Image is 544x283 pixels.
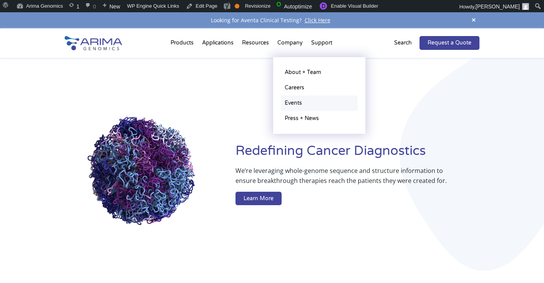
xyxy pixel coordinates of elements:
a: Click Here [302,16,333,24]
a: Careers [281,80,358,95]
div: Looking for Aventa Clinical Testing? [65,15,479,25]
a: Learn More [236,192,282,206]
iframe: Chat Widget [506,246,544,283]
a: Request a Quote [420,36,479,50]
img: Arima-Genomics-logo [65,36,122,50]
p: We’re leveraging whole-genome sequence and structure information to ensure breakthrough therapies... [236,166,449,192]
a: Events [281,95,358,111]
span: [PERSON_NAME] [476,3,520,10]
a: About + Team [281,65,358,80]
div: OK [235,4,239,8]
p: Search [394,38,412,48]
h1: Redefining Cancer Diagnostics [236,142,479,166]
a: Press + News [281,111,358,126]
